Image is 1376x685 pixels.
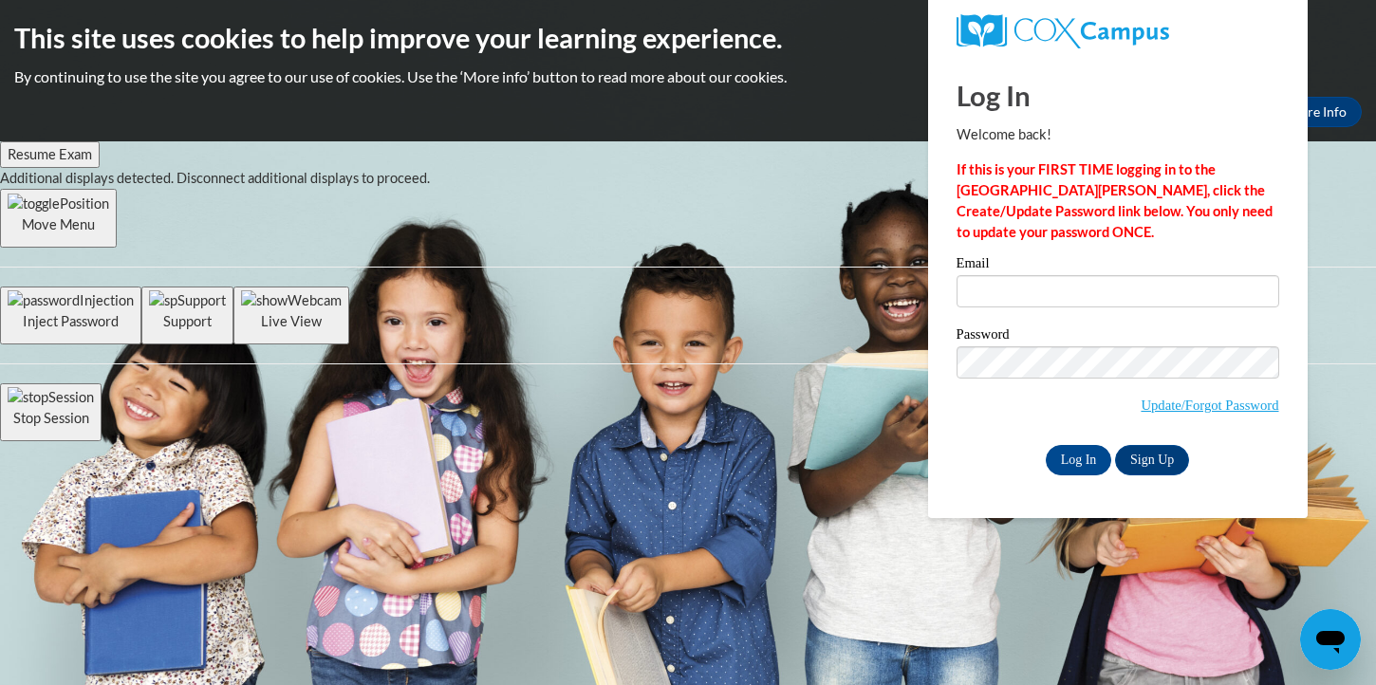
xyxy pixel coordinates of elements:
input: Log In [1046,445,1112,475]
p: Support [149,311,226,332]
iframe: Button to launch messaging window [1300,609,1361,670]
a: Update/Forgot Password [1141,398,1278,413]
h1: Log In [957,76,1279,115]
button: Support [141,287,233,344]
p: Welcome back! [957,124,1279,145]
h2: This site uses cookies to help improve your learning experience. [14,19,1362,57]
img: togglePosition [8,194,109,214]
a: More Info [1273,97,1362,127]
label: Password [957,327,1279,346]
strong: If this is your FIRST TIME logging in to the [GEOGRAPHIC_DATA][PERSON_NAME], click the Create/Upd... [957,161,1273,240]
a: COX Campus [957,14,1279,48]
img: passwordInjection [8,290,134,311]
label: Email [957,256,1279,275]
p: Live View [241,311,342,332]
p: Stop Session [8,408,94,429]
p: By continuing to use the site you agree to our use of cookies. Use the ‘More info’ button to read... [14,66,1362,87]
img: COX Campus [957,14,1169,48]
img: showWebcam [241,290,342,311]
img: stopSession [8,387,94,408]
button: Live View [233,287,349,344]
p: Inject Password [8,311,134,332]
p: Move Menu [8,214,109,235]
img: spSupport [149,290,226,311]
a: Sign Up [1115,445,1189,475]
